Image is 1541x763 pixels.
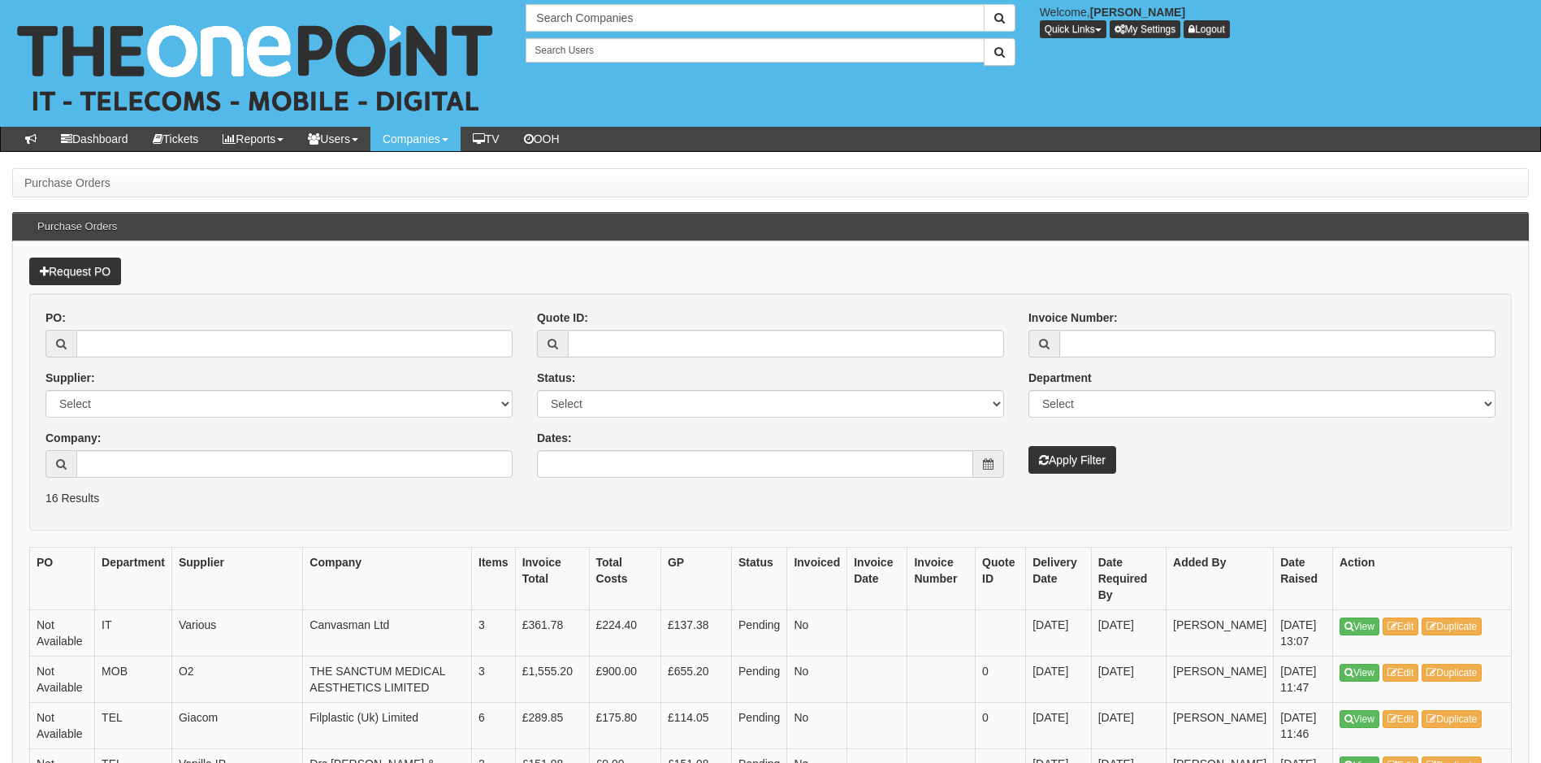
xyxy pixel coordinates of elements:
[210,127,296,151] a: Reports
[1274,657,1333,703] td: [DATE] 11:47
[95,703,172,749] td: TEL
[30,657,95,703] td: Not Available
[1167,703,1274,749] td: [PERSON_NAME]
[660,657,731,703] td: £655.20
[660,703,731,749] td: £114.05
[45,310,66,326] label: PO:
[1028,446,1116,474] button: Apply Filter
[303,657,472,703] td: THE SANCTUM MEDICAL AESTHETICS LIMITED
[1340,710,1379,728] a: View
[976,703,1026,749] td: 0
[1091,657,1166,703] td: [DATE]
[907,548,976,610] th: Invoice Number
[589,610,660,657] td: £224.40
[1028,370,1092,386] label: Department
[589,657,660,703] td: £900.00
[1167,657,1274,703] td: [PERSON_NAME]
[1383,710,1419,728] a: Edit
[526,38,984,63] input: Search Users
[30,610,95,657] td: Not Available
[515,548,589,610] th: Invoice Total
[45,490,1496,506] p: 16 Results
[472,657,516,703] td: 3
[370,127,461,151] a: Companies
[1090,6,1185,19] b: [PERSON_NAME]
[589,548,660,610] th: Total Costs
[732,703,787,749] td: Pending
[589,703,660,749] td: £175.80
[45,430,101,446] label: Company:
[1026,610,1091,657] td: [DATE]
[1091,610,1166,657] td: [DATE]
[1110,20,1181,38] a: My Settings
[537,430,572,446] label: Dates:
[1040,20,1106,38] button: Quick Links
[732,657,787,703] td: Pending
[1028,4,1541,38] div: Welcome,
[537,370,575,386] label: Status:
[141,127,211,151] a: Tickets
[1167,610,1274,657] td: [PERSON_NAME]
[30,703,95,749] td: Not Available
[1383,618,1419,635] a: Edit
[1026,703,1091,749] td: [DATE]
[1340,664,1379,682] a: View
[512,127,572,151] a: OOH
[515,610,589,657] td: £361.78
[976,548,1026,610] th: Quote ID
[95,548,172,610] th: Department
[732,548,787,610] th: Status
[787,610,847,657] td: No
[1091,548,1166,610] th: Date Required By
[171,703,302,749] td: Giacom
[660,548,731,610] th: GP
[95,610,172,657] td: IT
[1422,664,1482,682] a: Duplicate
[787,548,847,610] th: Invoiced
[537,310,588,326] label: Quote ID:
[1026,548,1091,610] th: Delivery Date
[1422,618,1482,635] a: Duplicate
[1167,548,1274,610] th: Added By
[660,610,731,657] td: £137.38
[787,657,847,703] td: No
[171,657,302,703] td: O2
[45,370,95,386] label: Supplier:
[1274,703,1333,749] td: [DATE] 11:46
[49,127,141,151] a: Dashboard
[1340,618,1379,635] a: View
[29,213,125,241] h3: Purchase Orders
[526,4,984,32] input: Search Companies
[1274,610,1333,657] td: [DATE] 13:07
[732,610,787,657] td: Pending
[1383,664,1419,682] a: Edit
[303,703,472,749] td: Filplastic (Uk) Limited
[30,548,95,610] th: PO
[472,703,516,749] td: 6
[1184,20,1230,38] a: Logout
[1091,703,1166,749] td: [DATE]
[472,548,516,610] th: Items
[29,258,121,285] a: Request PO
[95,657,172,703] td: MOB
[171,548,302,610] th: Supplier
[1028,310,1118,326] label: Invoice Number:
[1333,548,1512,610] th: Action
[515,703,589,749] td: £289.85
[303,610,472,657] td: Canvasman Ltd
[1422,710,1482,728] a: Duplicate
[461,127,512,151] a: TV
[303,548,472,610] th: Company
[171,610,302,657] td: Various
[847,548,907,610] th: Invoice Date
[296,127,370,151] a: Users
[472,610,516,657] td: 3
[787,703,847,749] td: No
[976,657,1026,703] td: 0
[1274,548,1333,610] th: Date Raised
[1026,657,1091,703] td: [DATE]
[515,657,589,703] td: £1,555.20
[24,175,110,191] li: Purchase Orders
